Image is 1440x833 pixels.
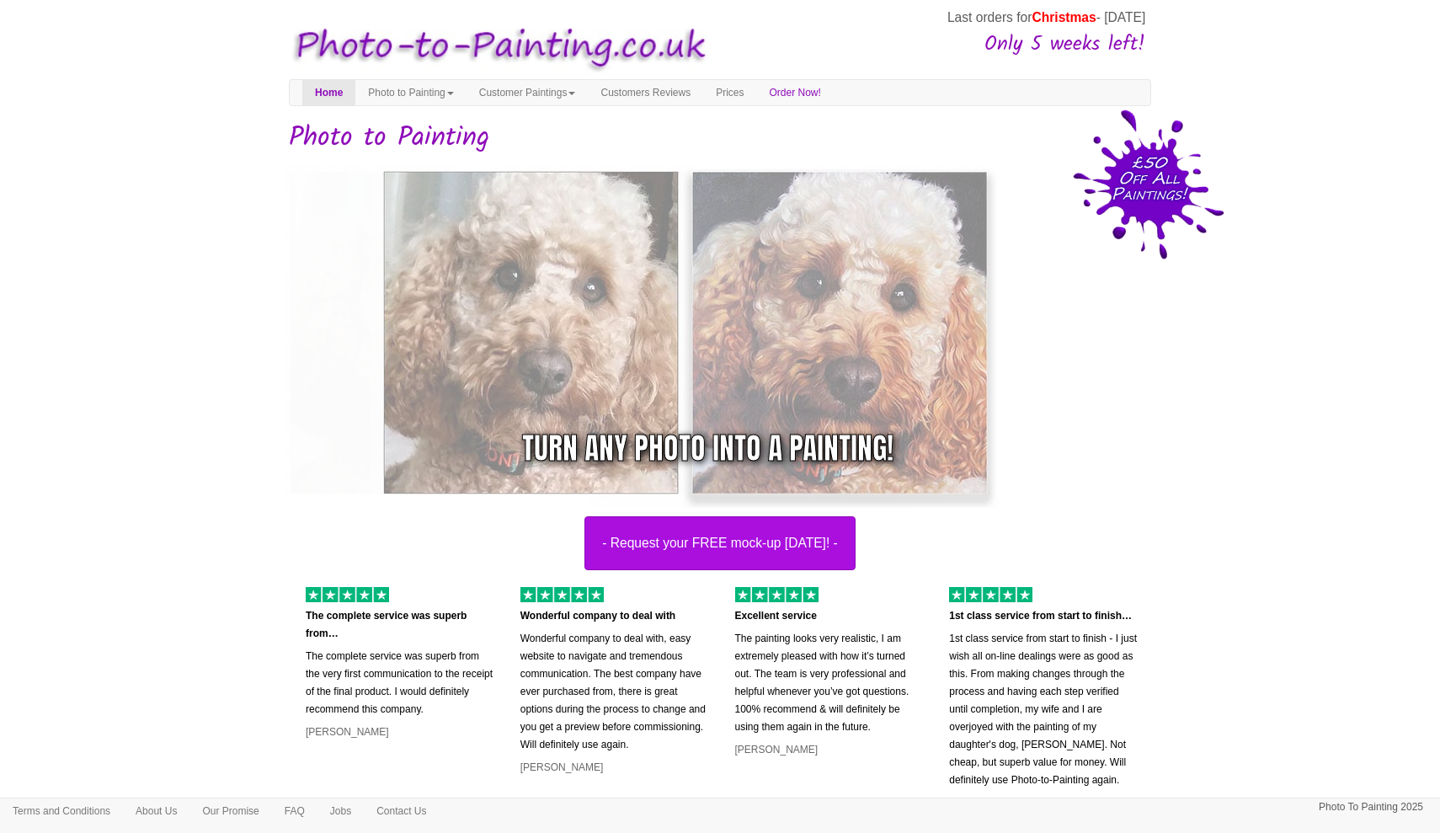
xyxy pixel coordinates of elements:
[1319,798,1423,816] p: Photo To Painting 2025
[703,80,756,105] a: Prices
[306,648,495,718] p: The complete service was superb from the very first communication to the receipt of the final pro...
[364,798,439,824] a: Contact Us
[467,80,589,105] a: Customer Paintings
[302,80,355,105] a: Home
[306,587,389,602] img: 5 of out 5 stars
[522,427,893,470] div: Turn any photo into a painting!
[947,10,1145,24] span: Last orders for - [DATE]
[276,158,908,508] img: Oil painting of a dog
[949,587,1032,602] img: 5 of out 5 stars
[289,123,1151,152] h1: Photo to Painting
[714,34,1145,56] h3: Only 5 weeks left!
[735,741,925,759] p: [PERSON_NAME]
[317,798,364,824] a: Jobs
[280,15,712,80] img: Photo to Painting
[520,607,710,625] p: Wonderful company to deal with
[757,80,834,105] a: Order Now!
[949,607,1139,625] p: 1st class service from start to finish…
[584,516,856,570] button: - Request your FREE mock-up [DATE]! -
[949,630,1139,789] p: 1st class service from start to finish - I just wish all on-line dealings were as good as this. F...
[1073,109,1224,259] img: 50 pound price drop
[306,607,495,643] p: The complete service was superb from…
[520,630,710,754] p: Wonderful company to deal with, easy website to navigate and tremendous communication. The best c...
[949,794,1139,812] p: JC
[520,587,604,602] img: 5 of out 5 stars
[735,630,925,736] p: The painting looks very realistic, I am extremely pleased with how it’s turned out. The team is v...
[370,158,1001,508] img: monty-small.jpg
[123,798,189,824] a: About Us
[272,798,317,824] a: FAQ
[735,607,925,625] p: Excellent service
[588,80,703,105] a: Customers Reviews
[189,798,271,824] a: Our Promise
[735,587,819,602] img: 5 of out 5 stars
[306,724,495,741] p: [PERSON_NAME]
[355,80,466,105] a: Photo to Painting
[1032,10,1096,24] span: Christmas
[520,759,710,777] p: [PERSON_NAME]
